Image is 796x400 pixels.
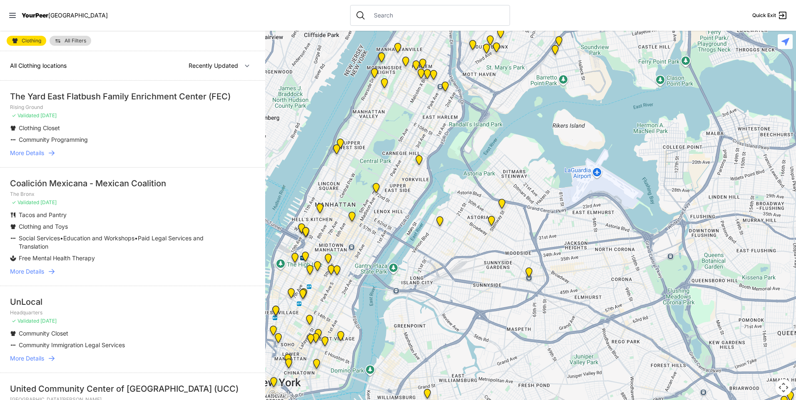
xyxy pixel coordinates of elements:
[267,389,295,400] img: Google
[311,359,322,372] div: Lower East Side Youth Drop-in Center. Yellow doors with grey buzzer on the right
[10,62,67,69] span: All Clothing locations
[298,288,309,301] div: Church of St. Francis Xavier - Front Entrance
[315,203,325,217] div: 9th Avenue Drop-in Center
[326,265,336,278] div: Greater New York City
[336,331,346,344] div: Manhattan
[369,68,380,81] div: Ford Hall
[400,57,411,70] div: The PILLARS – Holistic Recovery Support
[60,235,63,242] span: •
[554,36,564,49] div: Living Room 24-Hour Drop-In Center
[10,91,255,102] div: The Yard East Flatbush Family Enrichment Center (FEC)
[312,261,323,274] div: Headquarters
[428,70,439,83] div: East Harlem
[40,112,57,119] span: [DATE]
[10,267,255,276] a: More Details
[19,235,60,242] span: Social Services
[286,288,296,301] div: Church of the Village
[290,253,300,266] div: Chelsea
[752,10,788,20] a: Quick Exit
[269,377,279,390] div: Main Office
[320,336,330,350] div: University Community Social Services (UCSS)
[306,334,316,347] div: Bowery Campus
[50,36,91,46] a: All Filters
[335,138,346,152] div: Pathways Adult Drop-In Program
[12,112,39,119] span: ✓ Validated
[495,28,506,42] div: Bronx Youth Center (BYC)
[435,216,445,230] div: Fancy Thrift Shop
[296,223,307,237] div: New York
[376,52,387,66] div: Manhattan
[313,329,323,342] div: Maryhouse
[298,289,308,302] div: Back of the Church
[10,178,255,189] div: Coalición Mexicana - Mexican Coalition
[10,354,255,363] a: More Details
[305,265,315,278] div: New Location, Headquarters
[22,38,41,43] span: Clothing
[491,42,502,56] div: The Bronx Pride Center
[468,40,478,53] div: Harm Reduction Center
[19,330,68,337] span: Community Closet
[524,267,534,281] div: Woodside Youth Drop-in Center
[369,11,505,20] input: Search
[485,35,495,49] div: The Bronx
[12,199,39,205] span: ✓ Validated
[19,254,95,262] span: Free Mental Health Therapy
[301,227,311,240] div: Metro Baptist Church
[440,81,450,95] div: Main Location
[304,315,315,328] div: Harvey Milk High School
[63,235,134,242] span: Education and Workshops
[10,104,255,111] p: Rising Ground
[10,191,255,198] p: The Bronx
[10,296,255,308] div: UnLocal
[19,341,125,348] span: Community Immigration Legal Services
[40,199,57,205] span: [DATE]
[752,12,776,19] span: Quick Exit
[19,136,88,143] span: Community Programming
[40,318,57,324] span: [DATE]
[10,309,255,316] p: Headquarters
[19,211,67,218] span: Tacos and Pantry
[273,333,284,346] div: Main Location, SoHo, DYCD Youth Drop-in Center
[10,383,255,395] div: United Community Center of [GEOGRAPHIC_DATA] (UCC)
[300,252,311,265] div: Antonio Olivieri Drop-in Center
[65,38,86,43] span: All Filters
[267,389,295,400] a: Open this area in Google Maps (opens a new window)
[10,354,44,363] span: More Details
[411,60,421,74] div: Uptown/Harlem DYCD Youth Drop-in Center
[271,306,281,319] div: Greenwich Village
[134,235,138,242] span: •
[22,13,108,18] a: YourPeer[GEOGRAPHIC_DATA]
[12,318,39,324] span: ✓ Validated
[10,149,44,157] span: More Details
[775,379,792,396] button: Map camera controls
[19,223,68,230] span: Clothing and Toys
[19,124,60,131] span: Clothing Closet
[422,69,433,82] div: Manhattan
[371,183,381,196] div: Manhattan
[48,12,108,19] span: [GEOGRAPHIC_DATA]
[284,358,294,372] div: Manhattan Criminal Court
[22,12,48,19] span: YourPeer
[10,267,44,276] span: More Details
[311,333,321,346] div: St. Joseph House
[379,78,390,91] div: The Cathedral Church of St. John the Divine
[414,155,424,168] div: Avenue Church
[10,149,255,157] a: More Details
[7,36,46,46] a: Clothing
[283,354,293,367] div: Tribeca Campus/New York City Rescue Mission
[418,59,428,72] div: Manhattan
[332,265,342,279] div: Mainchance Adult Drop-in Center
